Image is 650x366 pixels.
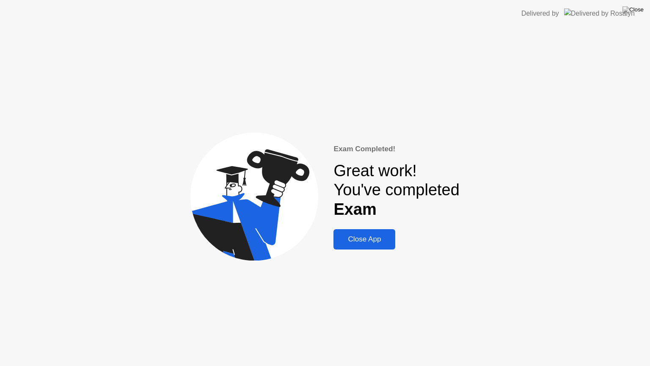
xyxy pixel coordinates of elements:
[333,229,395,250] button: Close App
[333,200,376,218] b: Exam
[564,8,635,18] img: Delivered by Rosalyn
[333,144,459,155] div: Exam Completed!
[521,8,559,19] div: Delivered by
[333,161,459,219] div: Great work! You've completed
[336,235,393,244] div: Close App
[622,6,644,13] img: Close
